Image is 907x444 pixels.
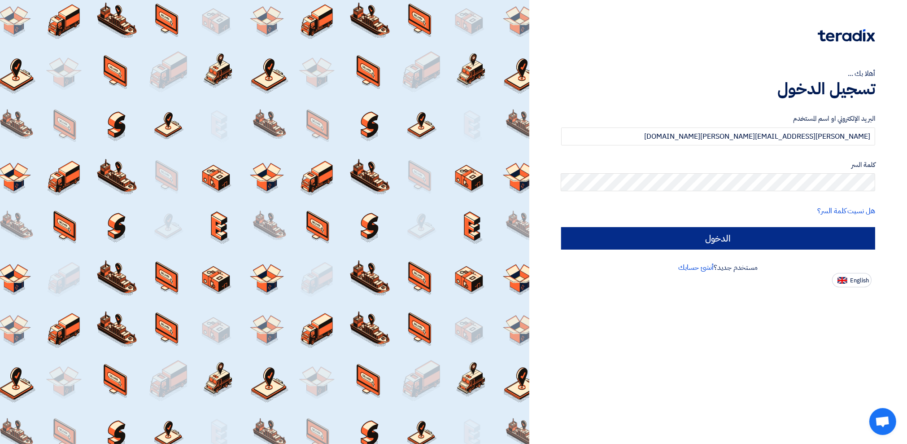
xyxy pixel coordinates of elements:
[561,160,876,170] label: كلمة السر
[818,29,875,42] img: Teradix logo
[837,277,847,284] img: en-US.png
[678,262,714,273] a: أنشئ حسابك
[561,227,876,250] input: الدخول
[832,273,872,287] button: English
[869,408,896,435] a: Open chat
[561,79,876,99] h1: تسجيل الدخول
[561,127,876,145] input: أدخل بريد العمل الإلكتروني او اسم المستخدم الخاص بك ...
[561,68,876,79] div: أهلا بك ...
[850,277,869,284] span: English
[818,206,875,216] a: هل نسيت كلمة السر؟
[561,262,876,273] div: مستخدم جديد؟
[561,114,876,124] label: البريد الإلكتروني او اسم المستخدم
